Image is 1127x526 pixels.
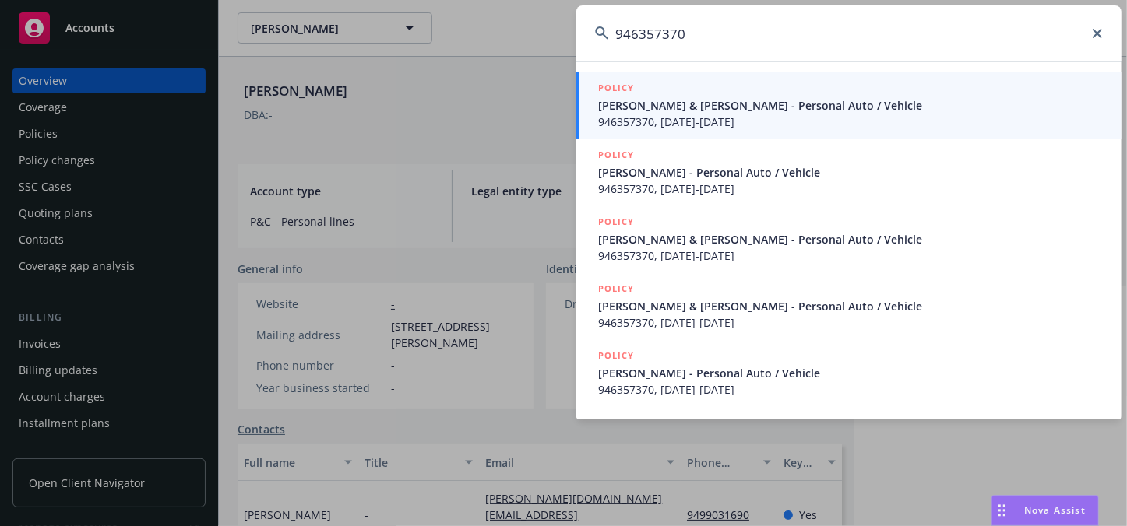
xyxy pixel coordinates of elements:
[598,181,1103,197] span: 946357370, [DATE]-[DATE]
[576,272,1122,339] a: POLICY[PERSON_NAME] & [PERSON_NAME] - Personal Auto / Vehicle946357370, [DATE]-[DATE]
[598,281,634,296] h5: POLICY
[576,339,1122,406] a: POLICY[PERSON_NAME] - Personal Auto / Vehicle946357370, [DATE]-[DATE]
[576,205,1122,272] a: POLICY[PERSON_NAME] & [PERSON_NAME] - Personal Auto / Vehicle946357370, [DATE]-[DATE]
[576,72,1122,139] a: POLICY[PERSON_NAME] & [PERSON_NAME] - Personal Auto / Vehicle946357370, [DATE]-[DATE]
[598,314,1103,331] span: 946357370, [DATE]-[DATE]
[576,5,1122,61] input: Search...
[992,496,1012,525] div: Drag to move
[598,80,634,96] h5: POLICY
[1024,503,1086,517] span: Nova Assist
[598,231,1103,247] span: [PERSON_NAME] & [PERSON_NAME] - Personal Auto / Vehicle
[598,365,1103,381] span: [PERSON_NAME] - Personal Auto / Vehicle
[598,214,634,230] h5: POLICY
[598,147,634,163] h5: POLICY
[598,164,1103,181] span: [PERSON_NAME] - Personal Auto / Vehicle
[598,348,634,363] h5: POLICY
[598,381,1103,398] span: 946357370, [DATE]-[DATE]
[991,495,1099,526] button: Nova Assist
[598,97,1103,114] span: [PERSON_NAME] & [PERSON_NAME] - Personal Auto / Vehicle
[576,139,1122,205] a: POLICY[PERSON_NAME] - Personal Auto / Vehicle946357370, [DATE]-[DATE]
[598,298,1103,314] span: [PERSON_NAME] & [PERSON_NAME] - Personal Auto / Vehicle
[598,247,1103,264] span: 946357370, [DATE]-[DATE]
[598,114,1103,130] span: 946357370, [DATE]-[DATE]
